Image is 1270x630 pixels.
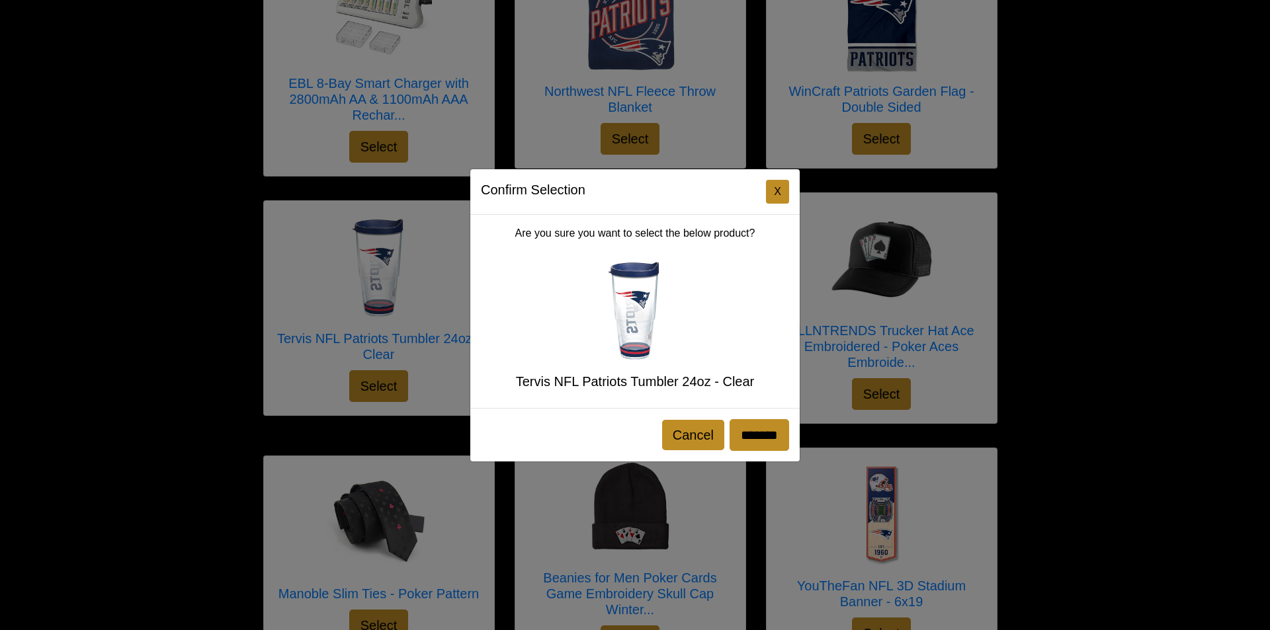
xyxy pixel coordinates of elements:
div: Are you sure you want to select the below product? [470,215,800,408]
img: Tervis NFL Patriots Tumbler 24oz - Clear [582,257,688,363]
button: Cancel [662,420,724,450]
h5: Tervis NFL Patriots Tumbler 24oz - Clear [481,374,789,389]
button: Close [766,180,789,204]
h5: Confirm Selection [481,180,585,200]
